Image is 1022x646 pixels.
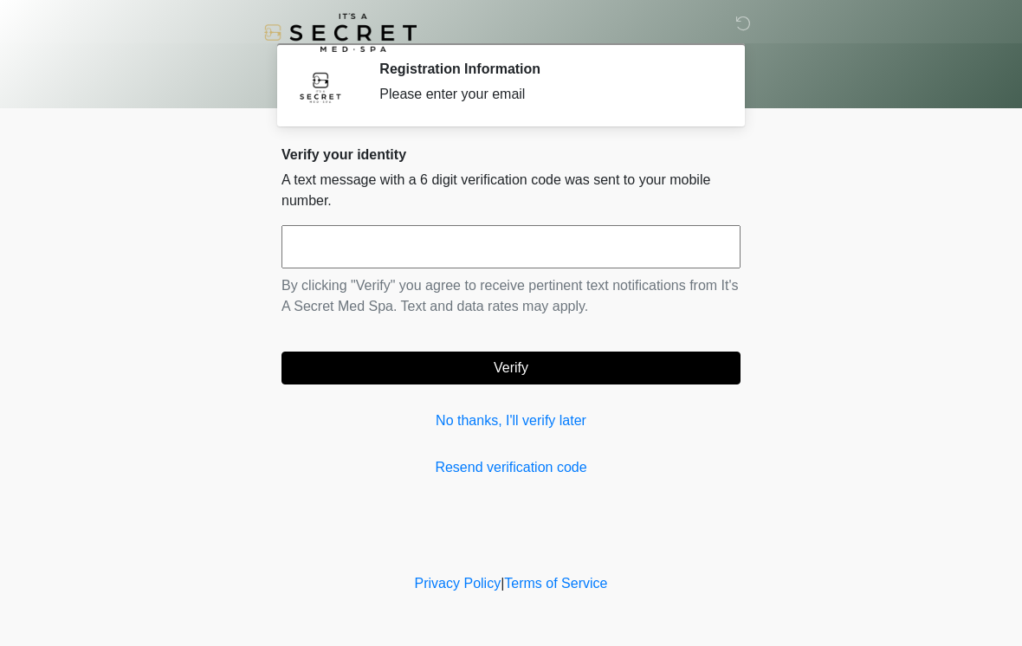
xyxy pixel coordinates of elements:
a: Terms of Service [504,576,607,591]
p: By clicking "Verify" you agree to receive pertinent text notifications from It's A Secret Med Spa... [281,275,741,317]
h2: Registration Information [379,61,715,77]
a: Resend verification code [281,457,741,478]
img: It's A Secret Med Spa Logo [264,13,417,52]
a: No thanks, I'll verify later [281,410,741,431]
a: | [501,576,504,591]
h2: Verify your identity [281,146,741,163]
div: Please enter your email [379,84,715,105]
button: Verify [281,352,741,384]
a: Privacy Policy [415,576,501,591]
p: A text message with a 6 digit verification code was sent to your mobile number. [281,170,741,211]
img: Agent Avatar [294,61,346,113]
